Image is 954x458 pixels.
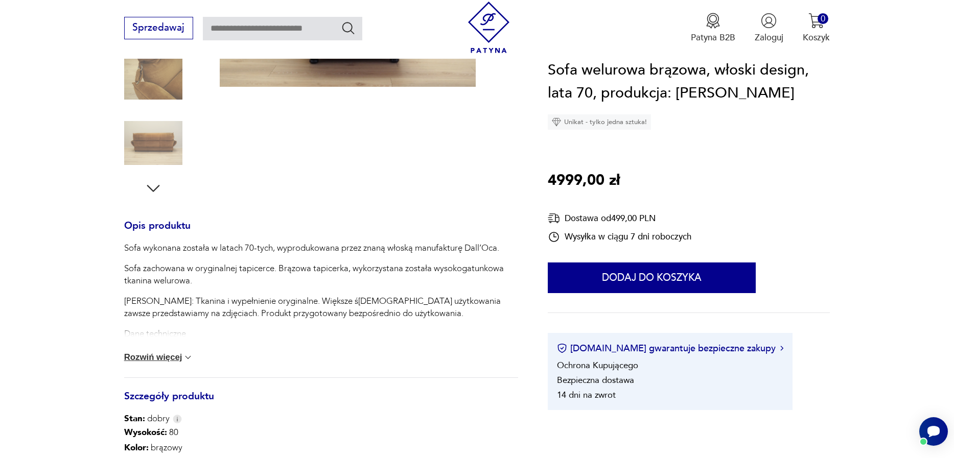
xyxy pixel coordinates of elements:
a: Ikona medaluPatyna B2B [691,13,735,43]
p: Zaloguj [755,32,783,43]
button: Rozwiń więcej [124,352,194,363]
img: Ikonka użytkownika [761,13,777,29]
b: Wysokość : [124,426,167,438]
div: Wysyłka w ciągu 7 dni roboczych [548,231,691,243]
p: 4999,00 zł [548,169,620,192]
p: Sofa zachowana w oryginalnej tapicerce. Brązowa tapicerka, wykorzystana została wysokogatunkowa t... [124,262,518,287]
p: 80 [124,425,232,440]
a: Sprzedawaj [124,25,193,33]
img: Zdjęcie produktu Sofa welurowa brązowa, włoski design, lata 70, produkcja: Dall’Oca [124,114,182,172]
button: Patyna B2B [691,13,735,43]
p: Patyna B2B [691,32,735,43]
iframe: Smartsupp widget button [919,417,948,446]
h3: Opis produktu [124,222,518,243]
img: Ikona koszyka [808,13,824,29]
div: Unikat - tylko jedna sztuka! [548,114,651,130]
img: chevron down [183,352,193,363]
img: Patyna - sklep z meblami i dekoracjami vintage [463,2,515,53]
h1: Sofa welurowa brązowa, włoski design, lata 70, produkcja: [PERSON_NAME] [548,59,830,105]
button: 0Koszyk [803,13,830,43]
p: Koszyk [803,32,830,43]
li: Ochrona Kupującego [557,359,638,371]
img: Ikona certyfikatu [557,344,567,354]
img: Zdjęcie produktu Sofa welurowa brązowa, włoski design, lata 70, produkcja: Dall’Oca [124,49,182,107]
p: Sofa wykonana została w latach 70-tych, wyprodukowana przez znaną włoską manufakturę Dall’Oca. [124,242,518,254]
li: Bezpieczna dostawa [557,374,634,386]
b: Stan: [124,413,145,424]
p: [PERSON_NAME]: Tkanina i wypełnienie oryginalne. Większe ś[DEMOGRAPHIC_DATA] użytkowania zawsze p... [124,295,518,320]
button: [DOMAIN_NAME] gwarantuje bezpieczne zakupy [557,342,783,355]
img: Ikona medalu [705,13,721,29]
button: Dodaj do koszyka [548,262,756,293]
img: Ikona dostawy [548,212,560,225]
img: Ikona strzałki w prawo [780,346,783,351]
div: 0 [818,13,828,24]
button: Sprzedawaj [124,17,193,39]
img: Ikona diamentu [552,117,561,127]
div: Dostawa od 499,00 PLN [548,212,691,225]
button: Szukaj [341,20,356,35]
span: dobry [124,413,170,425]
b: Kolor: [124,442,149,453]
h3: Szczegóły produktu [124,393,518,413]
p: brązowy [124,440,232,455]
img: Info icon [173,415,182,423]
button: Zaloguj [755,13,783,43]
li: 14 dni na zwrot [557,389,616,401]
